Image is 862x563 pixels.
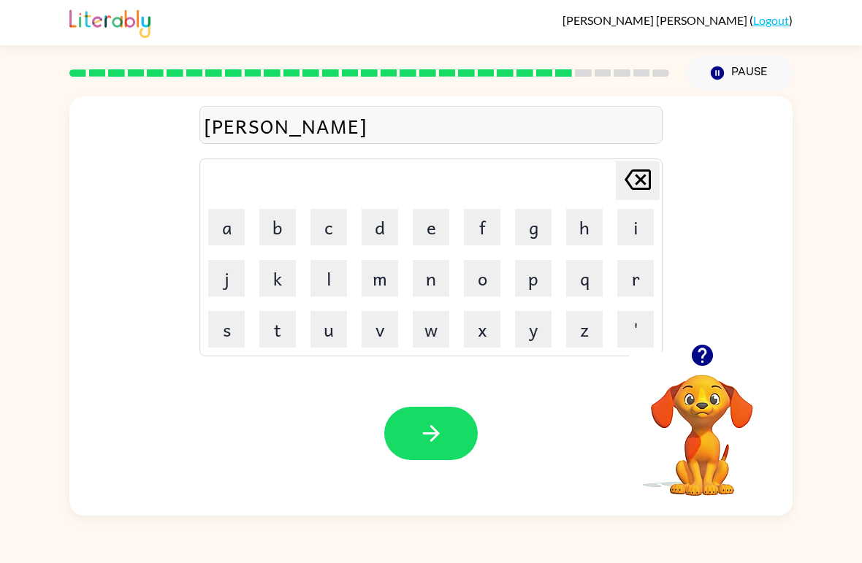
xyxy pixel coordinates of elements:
button: t [259,311,296,348]
button: r [617,260,654,296]
button: i [617,209,654,245]
button: l [310,260,347,296]
a: Logout [753,13,789,27]
button: f [464,209,500,245]
img: Literably [69,6,150,38]
button: s [208,311,245,348]
button: n [413,260,449,296]
button: c [310,209,347,245]
button: k [259,260,296,296]
button: Pause [687,56,793,90]
button: o [464,260,500,296]
button: y [515,311,552,348]
button: x [464,311,500,348]
button: a [208,209,245,245]
button: j [208,260,245,296]
button: d [362,209,398,245]
div: ( ) [562,13,793,27]
button: q [566,260,603,296]
button: g [515,209,552,245]
button: m [362,260,398,296]
button: u [310,311,347,348]
button: b [259,209,296,245]
button: h [566,209,603,245]
span: [PERSON_NAME] [PERSON_NAME] [562,13,750,27]
div: [PERSON_NAME] [204,110,658,141]
video: Your browser must support playing .mp4 files to use Literably. Please try using another browser. [629,352,775,498]
button: e [413,209,449,245]
button: p [515,260,552,296]
button: v [362,311,398,348]
button: ' [617,311,654,348]
button: z [566,311,603,348]
button: w [413,311,449,348]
